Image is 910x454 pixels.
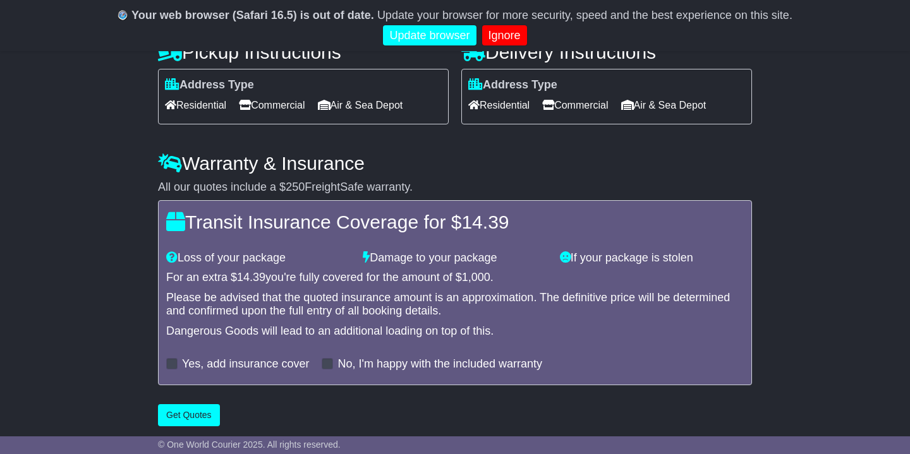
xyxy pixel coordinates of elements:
[158,181,752,194] div: All our quotes include a $ FreightSafe warranty.
[482,25,527,46] a: Ignore
[383,25,476,46] a: Update browser
[158,439,341,450] span: © One World Courier 2025. All rights reserved.
[237,271,265,284] span: 14.39
[468,78,557,92] label: Address Type
[462,271,490,284] span: 1,000
[131,9,374,21] b: Your web browser (Safari 16.5) is out of date.
[158,153,752,174] h4: Warranty & Insurance
[182,357,309,371] label: Yes, add insurance cover
[542,95,608,115] span: Commercial
[621,95,707,115] span: Air & Sea Depot
[160,251,356,265] div: Loss of your package
[158,42,449,63] h4: Pickup Instructions
[166,271,744,285] div: For an extra $ you're fully covered for the amount of $ .
[337,357,542,371] label: No, I'm happy with the included warranty
[165,78,254,92] label: Address Type
[158,404,220,426] button: Get Quotes
[554,251,750,265] div: If your package is stolen
[286,181,305,193] span: 250
[165,95,226,115] span: Residential
[377,9,792,21] span: Update your browser for more security, speed and the best experience on this site.
[461,212,509,232] span: 14.39
[166,212,744,232] h4: Transit Insurance Coverage for $
[239,95,305,115] span: Commercial
[166,325,744,338] div: Dangerous Goods will lead to an additional loading on top of this.
[356,251,553,265] div: Damage to your package
[461,42,752,63] h4: Delivery Instructions
[318,95,403,115] span: Air & Sea Depot
[468,95,530,115] span: Residential
[166,291,744,318] div: Please be advised that the quoted insurance amount is an approximation. The definitive price will...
